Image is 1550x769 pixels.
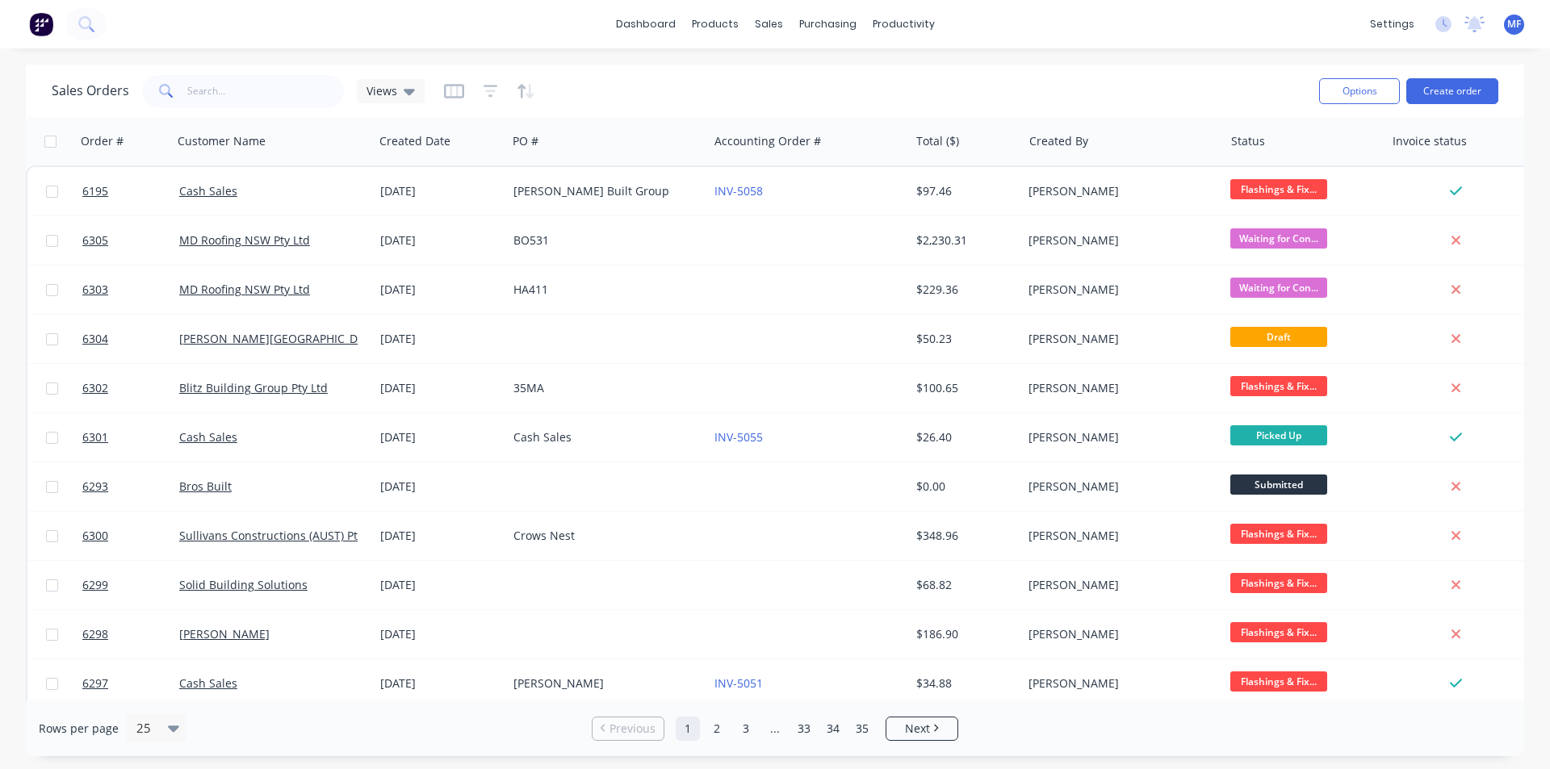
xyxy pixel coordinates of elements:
[179,380,328,395] a: Blitz Building Group Pty Ltd
[179,528,383,543] a: Sullivans Constructions (AUST) Pty Ltd
[513,429,693,445] div: Cash Sales
[380,282,501,298] div: [DATE]
[593,721,664,737] a: Previous page
[714,133,821,149] div: Accounting Order #
[179,232,310,248] a: MD Roofing NSW Pty Ltd
[916,429,1011,445] div: $26.40
[916,331,1011,347] div: $50.23
[850,717,874,741] a: Page 35
[916,675,1011,692] div: $34.88
[1230,671,1327,692] span: Flashings & Fix...
[705,717,729,741] a: Page 2
[916,183,1011,199] div: $97.46
[1029,133,1088,149] div: Created By
[1230,425,1327,445] span: Picked Up
[1028,282,1208,298] div: [PERSON_NAME]
[82,462,179,511] a: 6293
[1028,577,1208,593] div: [PERSON_NAME]
[747,12,791,36] div: sales
[821,717,845,741] a: Page 34
[585,717,965,741] ul: Pagination
[82,282,108,298] span: 6303
[1507,17,1521,31] span: MF
[179,626,270,642] a: [PERSON_NAME]
[792,717,816,741] a: Page 33
[513,675,693,692] div: [PERSON_NAME]
[513,380,693,396] div: 35MA
[608,12,684,36] a: dashboard
[82,265,179,314] a: 6303
[179,675,237,691] a: Cash Sales
[916,626,1011,642] div: $186.90
[82,512,179,560] a: 6300
[1230,622,1327,642] span: Flashings & Fix...
[379,133,450,149] div: Created Date
[1230,524,1327,544] span: Flashings & Fix...
[1230,327,1327,347] span: Draft
[81,133,124,149] div: Order #
[886,721,957,737] a: Next page
[82,659,179,708] a: 6297
[380,626,501,642] div: [DATE]
[1028,479,1208,495] div: [PERSON_NAME]
[82,183,108,199] span: 6195
[916,577,1011,593] div: $68.82
[513,528,693,544] div: Crows Nest
[763,717,787,741] a: Jump forward
[865,12,943,36] div: productivity
[1028,232,1208,249] div: [PERSON_NAME]
[82,626,108,642] span: 6298
[1028,675,1208,692] div: [PERSON_NAME]
[1230,474,1327,495] span: Submitted
[1028,528,1208,544] div: [PERSON_NAME]
[1230,228,1327,249] span: Waiting for Con...
[791,12,865,36] div: purchasing
[380,577,501,593] div: [DATE]
[1393,133,1467,149] div: Invoice status
[380,380,501,396] div: [DATE]
[1028,380,1208,396] div: [PERSON_NAME]
[179,183,237,199] a: Cash Sales
[1028,183,1208,199] div: [PERSON_NAME]
[82,528,108,544] span: 6300
[52,83,129,98] h1: Sales Orders
[82,577,108,593] span: 6299
[82,364,179,412] a: 6302
[714,429,763,445] a: INV-5055
[916,282,1011,298] div: $229.36
[734,717,758,741] a: Page 3
[513,232,693,249] div: BO531
[1362,12,1422,36] div: settings
[1028,331,1208,347] div: [PERSON_NAME]
[1406,78,1498,104] button: Create order
[684,12,747,36] div: products
[178,133,266,149] div: Customer Name
[82,429,108,445] span: 6301
[513,282,693,298] div: HA411
[179,479,232,494] a: Bros Built
[916,528,1011,544] div: $348.96
[82,331,108,347] span: 6304
[82,315,179,363] a: 6304
[380,232,501,249] div: [DATE]
[82,380,108,396] span: 6302
[676,717,700,741] a: Page 1 is your current page
[82,232,108,249] span: 6305
[82,167,179,215] a: 6195
[916,133,959,149] div: Total ($)
[179,577,308,592] a: Solid Building Solutions
[179,282,310,297] a: MD Roofing NSW Pty Ltd
[380,331,501,347] div: [DATE]
[1230,573,1327,593] span: Flashings & Fix...
[380,675,501,692] div: [DATE]
[513,133,538,149] div: PO #
[1230,179,1327,199] span: Flashings & Fix...
[82,413,179,462] a: 6301
[82,479,108,495] span: 6293
[714,183,763,199] a: INV-5058
[610,721,656,737] span: Previous
[916,479,1011,495] div: $0.00
[367,82,397,99] span: Views
[82,561,179,609] a: 6299
[380,479,501,495] div: [DATE]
